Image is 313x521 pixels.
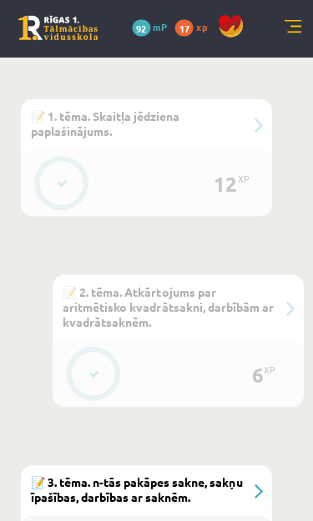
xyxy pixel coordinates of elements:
[63,284,273,329] span: 📝 2. tēma. Atkārtojums par aritmētisko kvadrātsakni, darbībām ar kvadrātsaknēm.
[263,365,275,374] div: XP
[31,474,242,504] span: 📝 3. tēma. n-tās pakāpes sakne, sakņu īpašības, darbības ar saknēm.
[251,368,263,383] div: 6
[31,109,179,139] span: 📝 1. tēma. Skaitļa jēdziena paplašinājums.
[18,17,98,42] a: Rīgas 1. Tālmācības vidusskola
[132,21,150,38] span: 92
[174,21,215,34] a: 17 xp
[237,175,249,184] div: XP
[153,21,166,34] span: mP
[195,21,206,34] span: xp
[214,178,237,193] div: 12
[174,21,193,38] span: 17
